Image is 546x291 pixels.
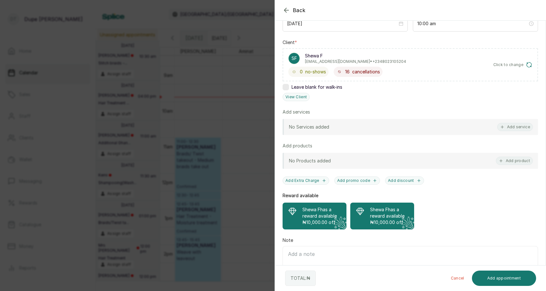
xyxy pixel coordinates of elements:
label: Note [283,237,293,243]
button: Add product [496,157,533,165]
span: no-shows [305,69,326,75]
label: Client [283,39,297,46]
span: 0 [300,69,303,75]
p: ₦10,000.00 off [370,219,409,226]
p: SF [292,55,297,62]
span: cancellations [352,69,380,75]
p: Add products [283,143,312,149]
button: Add service [497,123,533,131]
p: [EMAIL_ADDRESS][DOMAIN_NAME] • +234 8023105204 [305,59,406,64]
span: Leave blank for walk-ins [292,84,342,90]
input: Select date [287,20,398,27]
span: Click to change [493,62,524,67]
p: Add services [283,109,310,115]
button: Click to change [493,62,533,68]
p: ₦10,000.00 off [302,219,341,226]
button: Add appointment [472,271,536,286]
span: 16 [345,69,350,75]
p: TOTAL: ₦ [291,275,310,281]
button: View Client [283,93,310,101]
button: Add discount [385,176,424,185]
button: Add Extra Charge [283,176,329,185]
button: Cancel [446,271,469,286]
p: No Services added [289,124,329,130]
p: Shewa F [305,53,406,59]
input: Select time [417,20,528,27]
p: Shewa F has a reward available [302,206,341,219]
p: Shewa F has a reward available [370,206,409,219]
p: Reward available [283,192,318,199]
p: No Products added [289,158,331,164]
button: Add promo code [334,176,380,185]
span: Back [293,6,306,14]
button: Back [283,6,306,14]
